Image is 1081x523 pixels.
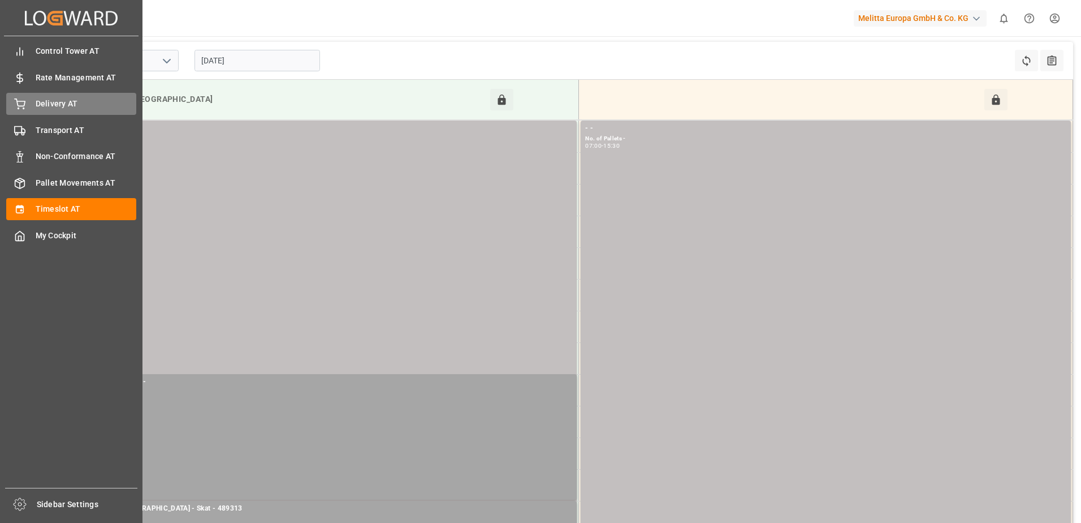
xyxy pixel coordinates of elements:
span: Pallet Movements AT [36,177,137,189]
div: Other - Others - - [91,376,572,388]
div: - [602,143,603,148]
span: Transport AT [36,125,137,136]
button: show 0 new notifications [991,6,1017,31]
a: Pallet Movements AT [6,172,136,194]
span: Non-Conformance AT [36,151,137,162]
span: Delivery AT [36,98,137,110]
button: Melitta Europa GmbH & Co. KG [854,7,991,29]
button: open menu [158,52,175,70]
span: Control Tower AT [36,45,137,57]
button: Help Center [1017,6,1042,31]
a: Timeslot AT [6,198,136,220]
div: Cofresco [GEOGRAPHIC_DATA] - Skat - 489313 [91,503,572,515]
span: Rate Management AT [36,72,137,84]
span: Sidebar Settings [37,499,138,511]
input: DD-MM-YYYY [194,50,320,71]
div: Melitta Europa GmbH & Co. KG [854,10,987,27]
div: 15:30 [603,143,620,148]
div: 07:00 [585,143,602,148]
span: My Cockpit [36,230,137,242]
a: Delivery AT [6,93,136,115]
div: No. of Pallets - [91,388,572,397]
div: No. of Pallets - [585,134,1066,144]
a: Control Tower AT [6,40,136,62]
div: - - [91,123,572,134]
a: Transport AT [6,119,136,141]
div: - - [585,123,1066,134]
a: My Cockpit [6,224,136,246]
a: Rate Management AT [6,66,136,88]
div: No. of Pallets - [91,134,572,144]
a: Non-Conformance AT [6,145,136,168]
div: Inbound [GEOGRAPHIC_DATA] [94,89,490,110]
span: Timeslot AT [36,203,137,215]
